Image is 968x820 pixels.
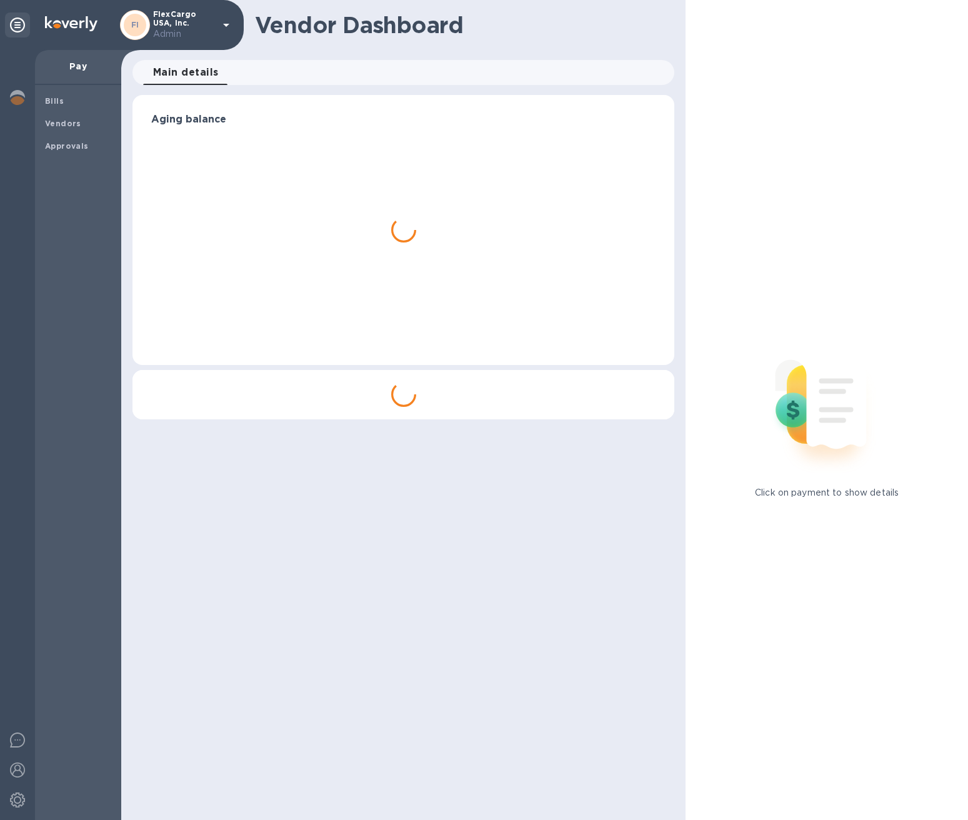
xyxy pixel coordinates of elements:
div: Unpin categories [5,12,30,37]
p: Admin [153,27,216,41]
img: Logo [45,16,97,31]
b: Bills [45,96,64,106]
p: FlexCargo USA, Inc. [153,10,216,41]
p: Pay [45,60,111,72]
span: Main details [153,64,219,81]
b: FI [131,20,139,29]
p: Click on payment to show details [755,486,899,499]
b: Approvals [45,141,89,151]
h1: Vendor Dashboard [255,12,666,38]
h3: Aging balance [151,114,656,126]
b: Vendors [45,119,81,128]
